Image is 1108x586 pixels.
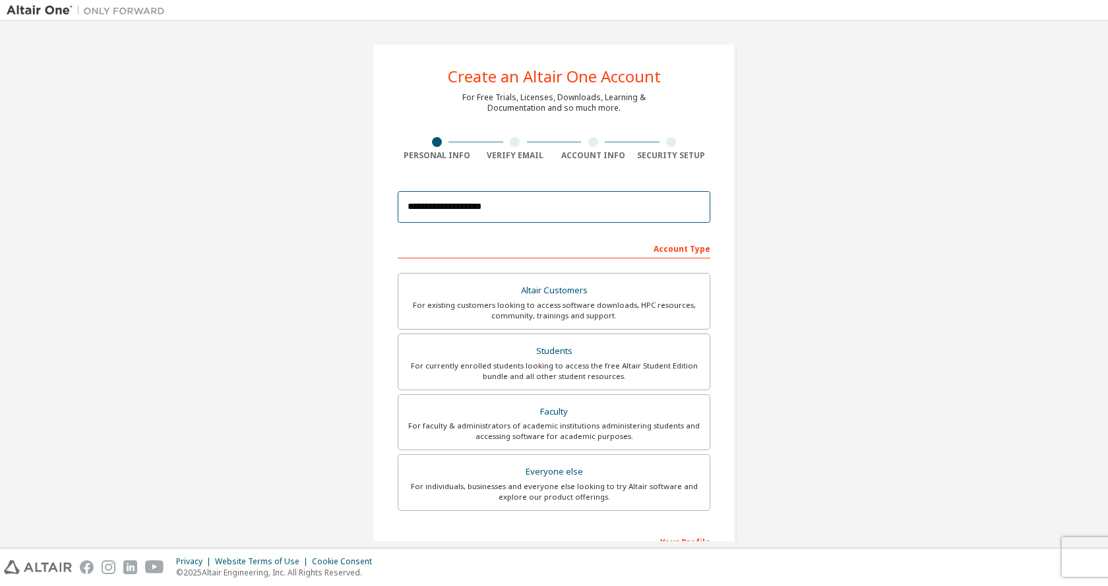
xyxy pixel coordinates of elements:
div: Create an Altair One Account [448,69,661,84]
img: Altair One [7,4,171,17]
div: Students [406,342,702,361]
div: Faculty [406,403,702,421]
div: Personal Info [398,150,476,161]
img: youtube.svg [145,560,164,574]
img: linkedin.svg [123,560,137,574]
img: altair_logo.svg [4,560,72,574]
div: Your Profile [398,531,710,552]
div: Verify Email [476,150,555,161]
div: Account Info [554,150,632,161]
img: instagram.svg [102,560,115,574]
div: For currently enrolled students looking to access the free Altair Student Edition bundle and all ... [406,361,702,382]
div: For Free Trials, Licenses, Downloads, Learning & Documentation and so much more. [462,92,646,113]
div: For individuals, businesses and everyone else looking to try Altair software and explore our prod... [406,481,702,502]
div: Altair Customers [406,281,702,300]
div: Everyone else [406,463,702,481]
div: For existing customers looking to access software downloads, HPC resources, community, trainings ... [406,300,702,321]
div: Cookie Consent [312,556,380,567]
div: Privacy [176,556,215,567]
img: facebook.svg [80,560,94,574]
div: For faculty & administrators of academic institutions administering students and accessing softwa... [406,421,702,442]
div: Account Type [398,237,710,258]
div: Website Terms of Use [215,556,312,567]
p: © 2025 Altair Engineering, Inc. All Rights Reserved. [176,567,380,578]
div: Security Setup [632,150,711,161]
